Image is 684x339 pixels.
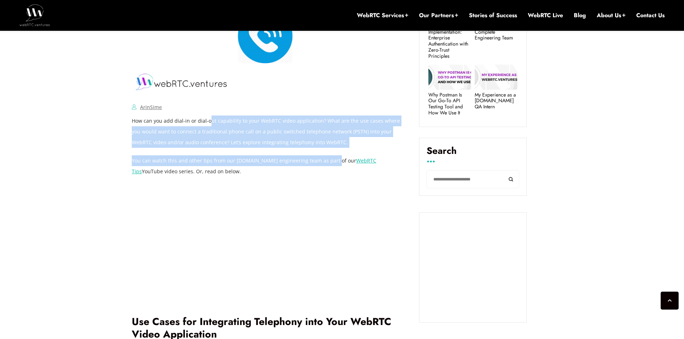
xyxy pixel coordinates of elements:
iframe: Embedded CTA [427,220,519,315]
a: Contact Us [636,11,665,19]
a: Secure Zoom Meeting SDK Implementation: Enterprise Authentication with Zero-Trust Principles [428,17,471,59]
a: ArinSime [140,104,162,110]
a: About Us [597,11,625,19]
button: Search [503,170,519,188]
label: Search [427,145,519,162]
a: Beyond WebRTC Projects: Build Your Complete Engineering Team [475,17,517,41]
a: Why Postman Is Our Go‑To API Testing Tool and How We Use It [428,92,471,116]
a: WebRTC Live [528,11,563,19]
a: My Experience as a [DOMAIN_NAME] QA Intern [475,92,517,110]
p: How can you add dial-in or dial-out capability to your WebRTC video application? What are the use... [132,116,408,148]
p: You can watch this and other tips from our [DOMAIN_NAME] engineering team as part of our YouTube ... [132,155,408,177]
a: Blog [574,11,586,19]
img: WebRTC.ventures [19,4,50,26]
a: Our Partners [419,11,458,19]
a: WebRTC Services [357,11,408,19]
a: Stories of Success [469,11,517,19]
